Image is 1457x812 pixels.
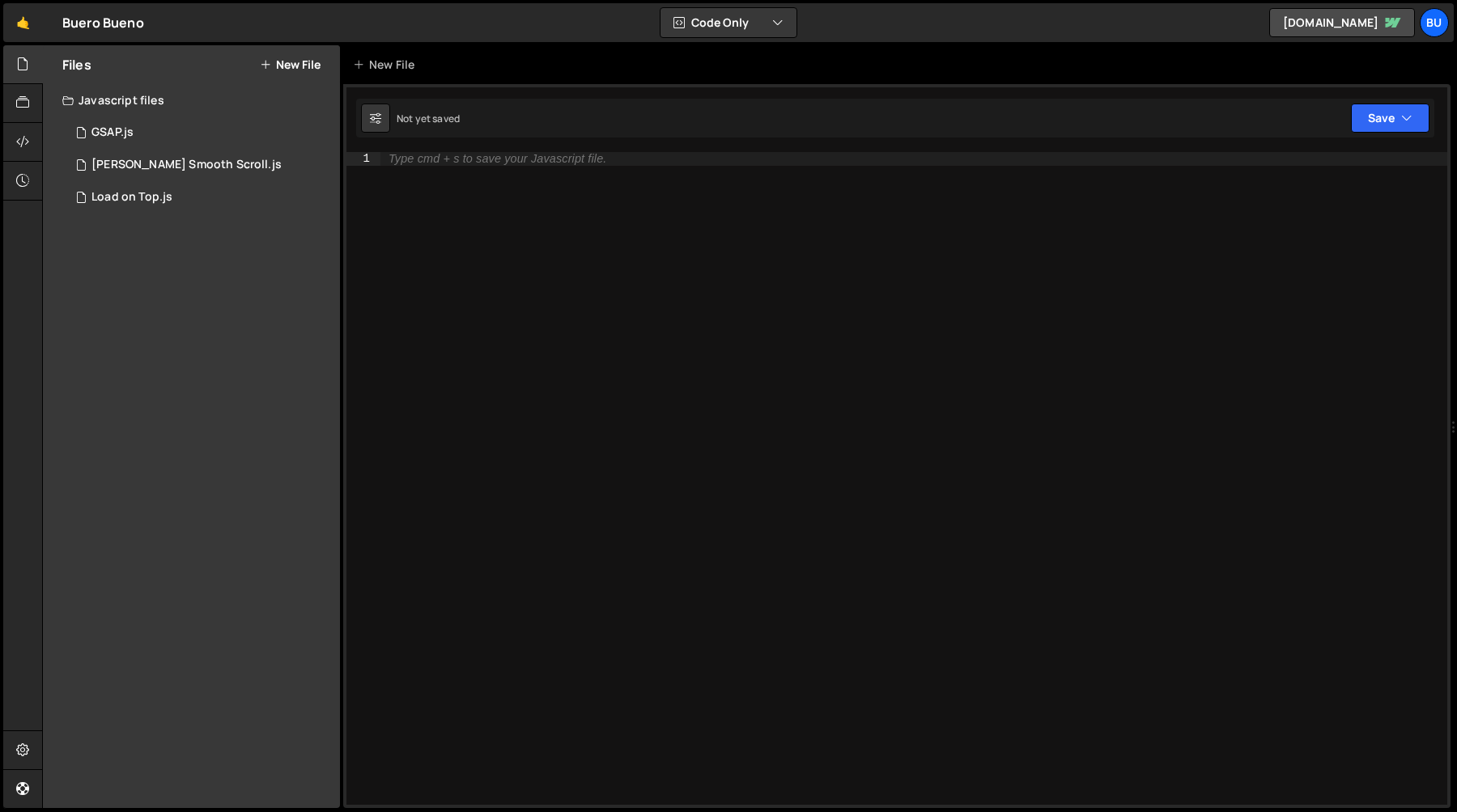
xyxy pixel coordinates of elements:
a: [DOMAIN_NAME] [1269,8,1415,37]
a: Bu [1420,8,1449,37]
div: New File [353,57,421,73]
div: Type cmd + s to save your Javascript file. [389,153,606,165]
div: Buero Bueno [62,13,144,32]
a: 🤙 [3,3,43,42]
div: Javascript files [43,84,340,116]
h2: Files [62,56,91,74]
div: 6512/12424.js [62,116,340,149]
div: 1 [346,152,380,166]
div: 6512/12641.js [62,149,340,181]
button: Code Only [661,8,796,37]
div: 6512/12642.js [62,181,340,214]
div: GSAP.js [91,125,134,140]
button: Save [1351,104,1429,133]
div: Not yet saved [397,112,460,125]
button: New File [260,58,321,71]
div: [PERSON_NAME] Smooth Scroll.js [91,158,282,172]
div: Load on Top.js [91,190,172,205]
